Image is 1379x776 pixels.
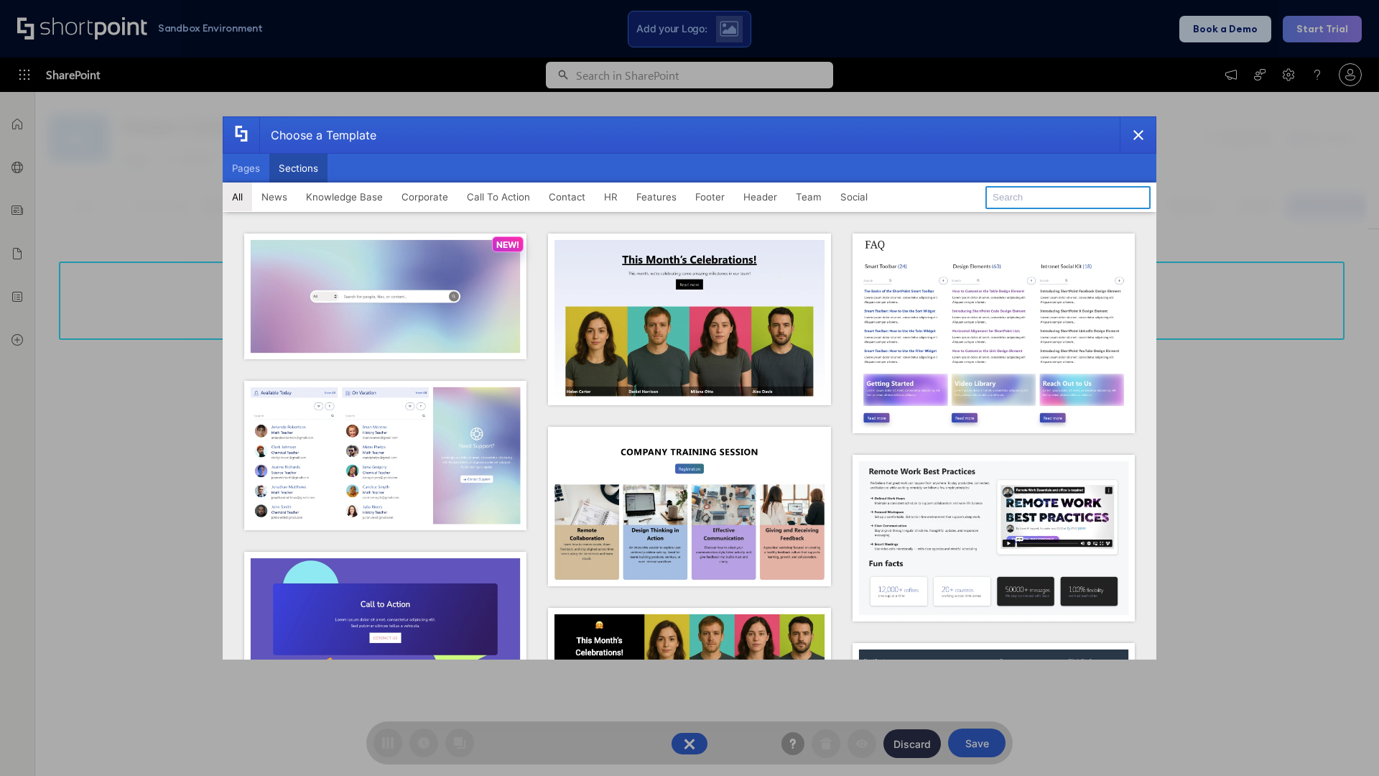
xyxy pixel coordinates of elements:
[627,183,686,211] button: Features
[595,183,627,211] button: HR
[496,239,519,250] p: NEW!
[252,183,297,211] button: News
[686,183,734,211] button: Footer
[392,183,458,211] button: Corporate
[1307,707,1379,776] iframe: Chat Widget
[831,183,877,211] button: Social
[223,154,269,183] button: Pages
[223,183,252,211] button: All
[297,183,392,211] button: Knowledge Base
[223,116,1156,660] div: template selector
[259,117,376,153] div: Choose a Template
[458,183,539,211] button: Call To Action
[985,186,1151,209] input: Search
[734,183,786,211] button: Header
[269,154,328,183] button: Sections
[786,183,831,211] button: Team
[539,183,595,211] button: Contact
